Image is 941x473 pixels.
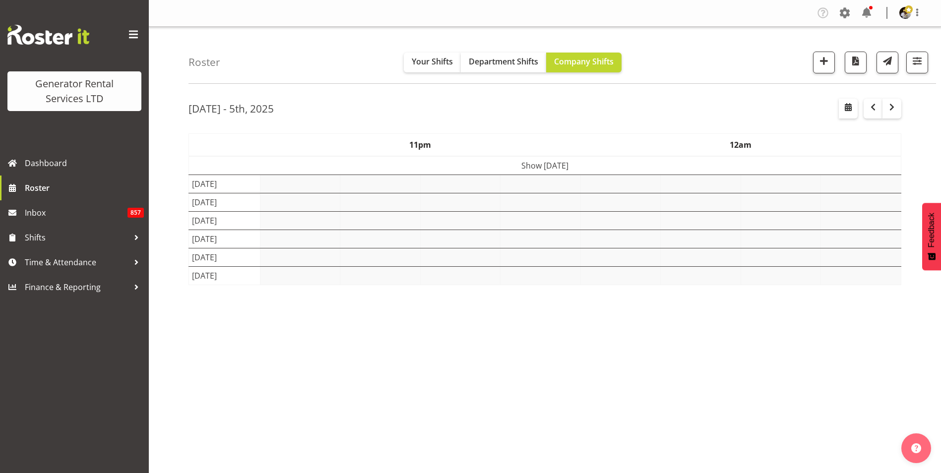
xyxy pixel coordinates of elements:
[25,230,129,245] span: Shifts
[813,52,835,73] button: Add a new shift
[25,280,129,295] span: Finance & Reporting
[25,156,144,171] span: Dashboard
[189,230,260,248] td: [DATE]
[546,53,622,72] button: Company Shifts
[17,76,131,106] div: Generator Rental Services LTD
[25,180,144,195] span: Roster
[189,193,260,211] td: [DATE]
[189,175,260,193] td: [DATE]
[260,133,580,156] th: 11pm
[580,133,901,156] th: 12am
[911,443,921,453] img: help-xxl-2.png
[877,52,898,73] button: Send a list of all shifts for the selected filtered period to all rostered employees.
[412,56,453,67] span: Your Shifts
[469,56,538,67] span: Department Shifts
[189,156,901,175] td: Show [DATE]
[845,52,867,73] button: Download a PDF of the roster according to the set date range.
[188,57,220,68] h4: Roster
[7,25,89,45] img: Rosterit website logo
[922,203,941,270] button: Feedback - Show survey
[189,266,260,285] td: [DATE]
[461,53,546,72] button: Department Shifts
[25,205,127,220] span: Inbox
[189,248,260,266] td: [DATE]
[927,213,936,247] span: Feedback
[127,208,144,218] span: 857
[554,56,614,67] span: Company Shifts
[899,7,911,19] img: andrew-crenfeldtab2e0c3de70d43fd7286f7b271d34304.png
[189,211,260,230] td: [DATE]
[404,53,461,72] button: Your Shifts
[906,52,928,73] button: Filter Shifts
[188,102,274,115] h2: [DATE] - 5th, 2025
[25,255,129,270] span: Time & Attendance
[839,99,858,118] button: Select a specific date within the roster.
